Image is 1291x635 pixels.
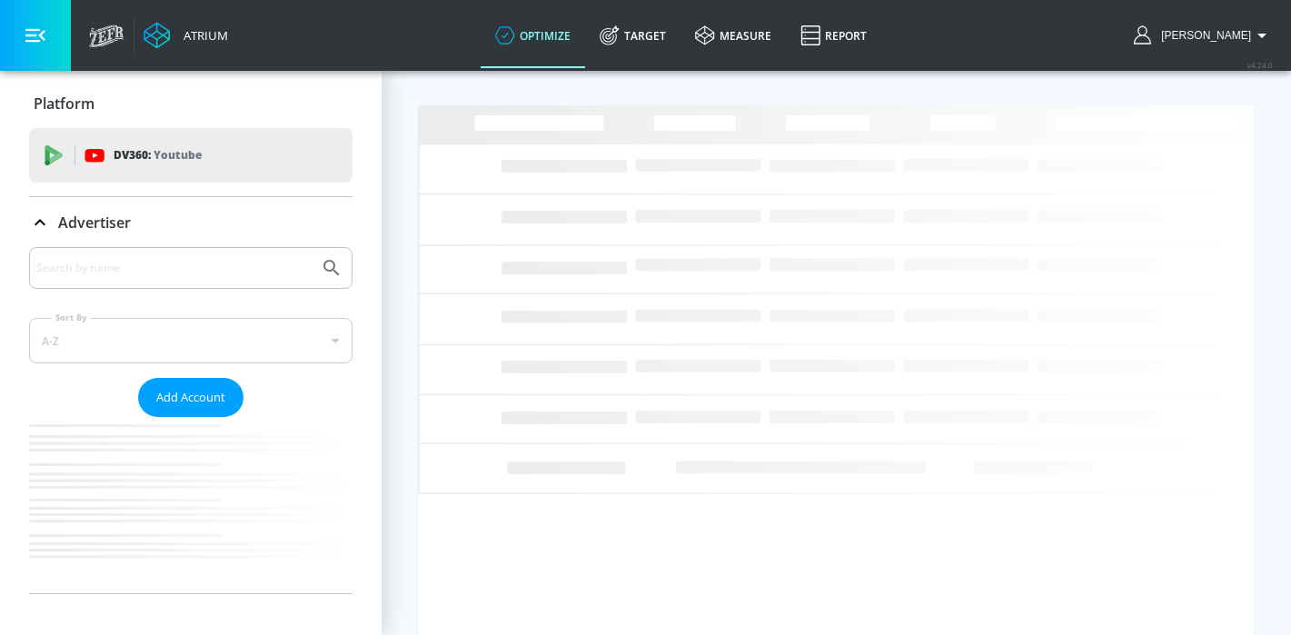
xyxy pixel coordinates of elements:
a: Report [786,3,881,68]
div: Advertiser [29,247,353,593]
span: Add Account [156,387,225,408]
div: Advertiser [29,197,353,248]
label: Sort By [52,312,91,323]
div: A-Z [29,318,353,363]
div: DV360: Youtube [29,128,353,183]
p: DV360: [114,145,202,165]
p: Advertiser [58,213,131,233]
a: measure [680,3,786,68]
p: Youtube [154,145,202,164]
a: Target [585,3,680,68]
div: Platform [29,78,353,129]
input: Search by name [36,256,312,280]
span: v 4.24.0 [1247,60,1273,70]
span: login as: Heather.Aleksis@zefr.com [1154,29,1251,42]
a: Atrium [144,22,228,49]
button: [PERSON_NAME] [1134,25,1273,46]
div: Atrium [176,27,228,44]
nav: list of Advertiser [29,417,353,593]
button: Add Account [138,378,243,417]
p: Platform [34,94,94,114]
a: optimize [481,3,585,68]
